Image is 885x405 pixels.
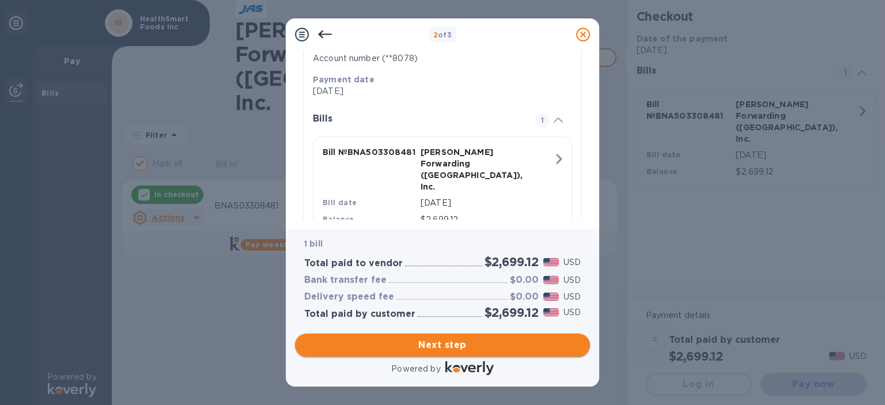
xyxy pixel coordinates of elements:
h3: Total paid to vendor [304,258,403,269]
h3: $0.00 [510,275,539,286]
p: Powered by [391,363,440,375]
span: 2 [433,31,438,39]
h2: $2,699.12 [485,255,539,269]
p: Bill № BNA503308481 [323,146,416,158]
h3: Bank transfer fee [304,275,387,286]
b: Balance [323,215,354,224]
img: USD [543,293,559,301]
button: Next step [295,334,590,357]
span: 1 [535,113,549,127]
b: of 3 [433,31,452,39]
h3: $0.00 [510,292,539,302]
p: USD [563,306,581,319]
b: Payment date [313,75,375,84]
h2: $2,699.12 [485,305,539,320]
p: USD [563,291,581,303]
p: USD [563,274,581,286]
h3: Delivery speed fee [304,292,394,302]
b: Bill date [323,198,357,207]
img: USD [543,308,559,316]
img: USD [543,258,559,266]
p: [DATE] [313,85,563,97]
p: $2,699.12 [421,214,553,226]
b: 1 bill [304,239,323,248]
p: [DATE] [421,197,553,209]
p: [PERSON_NAME] Forwarding ([GEOGRAPHIC_DATA]), Inc. [421,146,514,192]
button: Bill №BNA503308481[PERSON_NAME] Forwarding ([GEOGRAPHIC_DATA]), Inc.Bill date[DATE]Balance$2,699.12 [313,137,572,236]
img: Logo [445,361,494,375]
img: USD [543,276,559,284]
h3: Total paid by customer [304,309,415,320]
span: Next step [304,338,581,352]
p: USD [563,256,581,268]
div: Account number (**8078) [313,52,563,65]
h3: Bills [313,113,521,124]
